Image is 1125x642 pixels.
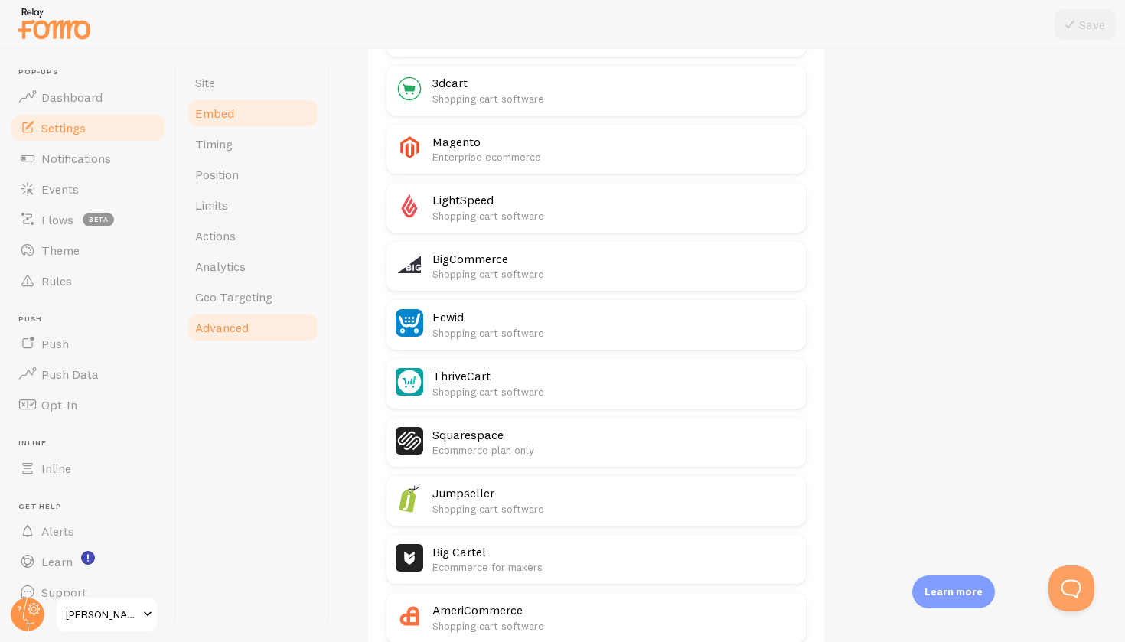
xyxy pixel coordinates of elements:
[432,251,797,267] h2: BigCommerce
[9,546,167,577] a: Learn
[195,289,272,305] span: Geo Targeting
[41,151,111,166] span: Notifications
[9,453,167,484] a: Inline
[396,544,423,572] img: Big Cartel
[55,596,158,633] a: [PERSON_NAME] Health
[432,134,797,150] h2: Magento
[195,259,246,274] span: Analytics
[83,213,114,226] span: beta
[9,577,167,608] a: Support
[396,368,423,396] img: ThriveCart
[9,204,167,235] a: Flows beta
[396,251,423,279] img: BigCommerce
[432,91,797,106] p: Shopping cart software
[924,585,983,599] p: Learn more
[9,235,167,266] a: Theme
[432,485,797,501] h2: Jumpseller
[432,208,797,223] p: Shopping cart software
[9,266,167,296] a: Rules
[396,192,423,220] img: LightSpeed
[186,251,320,282] a: Analytics
[432,325,797,341] p: Shopping cart software
[396,134,423,161] img: Magento
[41,461,71,476] span: Inline
[432,427,797,443] h2: Squarespace
[9,328,167,359] a: Push
[432,442,797,458] p: Ecommerce plan only
[396,602,423,630] img: AmeriCommerce
[41,90,103,105] span: Dashboard
[1048,565,1094,611] iframe: Help Scout Beacon - Open
[432,75,797,91] h2: 3dcart
[41,336,69,351] span: Push
[186,129,320,159] a: Timing
[186,190,320,220] a: Limits
[432,559,797,575] p: Ecommerce for makers
[396,427,423,455] img: Squarespace
[41,212,73,227] span: Flows
[9,143,167,174] a: Notifications
[432,266,797,282] p: Shopping cart software
[432,501,797,517] p: Shopping cart software
[9,174,167,204] a: Events
[195,167,239,182] span: Position
[18,502,167,512] span: Get Help
[9,359,167,389] a: Push Data
[41,554,73,569] span: Learn
[195,106,234,121] span: Embed
[186,98,320,129] a: Embed
[195,320,249,335] span: Advanced
[195,136,233,152] span: Timing
[186,282,320,312] a: Geo Targeting
[195,75,215,90] span: Site
[432,544,797,560] h2: Big Cartel
[9,516,167,546] a: Alerts
[41,243,80,258] span: Theme
[18,67,167,77] span: Pop-ups
[9,82,167,112] a: Dashboard
[18,438,167,448] span: Inline
[41,523,74,539] span: Alerts
[9,112,167,143] a: Settings
[186,159,320,190] a: Position
[432,309,797,325] h2: Ecwid
[41,585,86,600] span: Support
[396,75,423,103] img: 3dcart
[41,181,79,197] span: Events
[195,228,236,243] span: Actions
[9,389,167,420] a: Opt-In
[41,120,86,135] span: Settings
[66,605,139,624] span: [PERSON_NAME] Health
[16,4,93,43] img: fomo-relay-logo-orange.svg
[186,67,320,98] a: Site
[432,384,797,399] p: Shopping cart software
[41,273,72,288] span: Rules
[41,397,77,412] span: Opt-In
[396,309,423,337] img: Ecwid
[432,368,797,384] h2: ThriveCart
[81,551,95,565] svg: <p>Watch New Feature Tutorials!</p>
[186,312,320,343] a: Advanced
[195,197,228,213] span: Limits
[186,220,320,251] a: Actions
[18,314,167,324] span: Push
[396,485,423,513] img: Jumpseller
[41,367,99,382] span: Push Data
[432,192,797,208] h2: LightSpeed
[432,618,797,634] p: Shopping cart software
[432,149,797,165] p: Enterprise ecommerce
[912,575,995,608] div: Learn more
[432,602,797,618] h2: AmeriCommerce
